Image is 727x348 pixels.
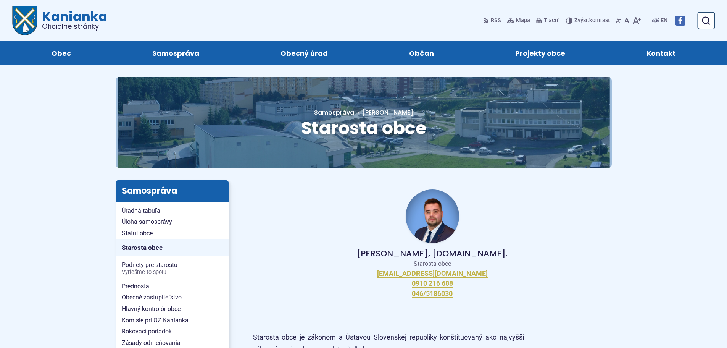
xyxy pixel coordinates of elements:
span: Starosta obce [301,116,426,140]
a: Samospráva [314,108,354,117]
span: Občan [409,41,434,65]
button: Zväčšiť veľkosť písma [631,13,643,29]
a: Rokovací poriadok [116,326,229,337]
a: Hlavný kontrolór obce [116,303,229,315]
button: Tlačiť [535,13,560,29]
span: Obecný úrad [280,41,328,65]
span: Hlavný kontrolór obce [122,303,222,315]
a: Úradná tabuľa [116,205,229,217]
span: Projekty obce [515,41,565,65]
a: Samospráva [119,41,232,65]
button: Zvýšiťkontrast [566,13,611,29]
a: Obecné zastupiteľstvo [116,292,229,303]
a: Úloha samosprávy [116,216,229,228]
a: Starosta obce [116,239,229,256]
a: Mapa [506,13,532,29]
span: Kanianka [37,10,107,30]
a: Prednosta [116,281,229,292]
a: Podnety pre starostuVyriešme to spolu [116,259,229,277]
span: Tlačiť [544,18,558,24]
p: Starosta obce [265,260,600,268]
span: Obecné zastupiteľstvo [122,292,222,303]
span: Štatút obce [122,228,222,239]
span: EN [661,16,667,25]
img: Prejsť na Facebook stránku [675,16,685,26]
span: Komisie pri OZ Kanianka [122,315,222,326]
img: Fotka - starosta obce [406,189,459,243]
span: Starosta obce [122,242,222,254]
a: Logo Kanianka, prejsť na domovskú stránku. [12,6,107,35]
p: [PERSON_NAME], [DOMAIN_NAME]. [265,249,600,258]
a: 046/5186030 [412,290,453,298]
span: Podnety pre starostu [122,259,222,277]
a: Štatút obce [116,228,229,239]
span: Prednosta [122,281,222,292]
span: Kontakt [646,41,675,65]
span: Samospráva [152,41,199,65]
span: Vyriešme to spolu [122,269,222,275]
a: EN [659,16,669,25]
a: Obec [18,41,104,65]
span: Zvýšiť [574,17,589,24]
span: Mapa [516,16,530,25]
a: Projekty obce [482,41,598,65]
span: Úradná tabuľa [122,205,222,217]
span: Oficiálne stránky [42,23,107,30]
a: Komisie pri OZ Kanianka [116,315,229,326]
span: Rokovací poriadok [122,326,222,337]
span: kontrast [574,18,610,24]
span: RSS [491,16,501,25]
h3: Samospráva [116,180,229,202]
a: [PERSON_NAME] [354,108,413,117]
span: Úloha samosprávy [122,216,222,228]
span: [PERSON_NAME] [362,108,413,117]
img: Prejsť na domovskú stránku [12,6,37,35]
a: Obecný úrad [247,41,361,65]
a: Kontakt [614,41,709,65]
a: 0910 216 688 [412,279,453,288]
button: Zmenšiť veľkosť písma [614,13,623,29]
a: Občan [376,41,467,65]
a: RSS [483,13,503,29]
button: Nastaviť pôvodnú veľkosť písma [623,13,631,29]
a: [EMAIL_ADDRESS][DOMAIN_NAME] [377,269,488,278]
span: Obec [52,41,71,65]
